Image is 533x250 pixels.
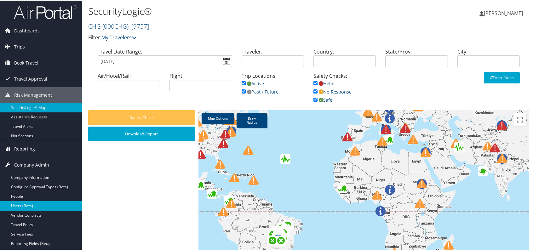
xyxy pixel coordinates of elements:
[484,9,523,16] span: [PERSON_NAME]
[270,225,285,240] div: Green forest fire alert in Brazil
[14,54,38,70] span: Book Travel
[202,113,234,123] a: Map Options
[14,71,47,86] span: Travel Approval
[88,126,195,141] button: Download Report
[265,232,280,247] div: Green forest fire alert in Brazil
[14,38,25,54] span: Trips
[270,230,285,245] div: Green forest fire alert in Brazil
[192,177,207,192] div: Green flood alert in Guatemala
[274,220,289,235] div: Green forest fire alert in Brazil
[475,163,490,178] div: Green alert for tropical cyclone SHAKHTI-25. Population affected by Category 1 (120 km/h) wind sp...
[88,21,149,30] a: CHG
[270,228,285,243] div: Green forest fire alert in Brazil
[272,227,287,242] div: Green forest fire alert in Brazil
[266,226,281,241] div: Green forest fire alert in Brazil
[88,33,382,41] p: Filter:
[274,229,289,244] div: Green forest fire alert in Brazil
[277,223,292,238] div: Green forest fire alert in Brazil
[93,71,165,96] div: Air/Hotel/Rail:
[273,232,289,247] div: Green forest fire alert in Brazil
[381,131,396,146] div: Green flood alert in Italy
[165,71,237,96] div: Flight:
[484,71,520,83] button: Reset Filters
[237,113,267,128] a: Draw Radius
[237,71,309,101] div: Trip Locations:
[14,22,40,38] span: Dashboards
[280,217,295,232] div: Green forest fire alert in Brazil
[242,88,278,94] a: Past / Future
[14,4,77,19] img: airportal-logo.png
[14,140,35,156] span: Reporting
[278,221,293,236] div: Green forest fire alert in Brazil
[204,185,220,201] div: Green flood alert in Costa Rica
[309,47,381,71] div: Country:
[453,47,524,71] div: City:
[101,33,137,40] a: My Travelers
[269,223,284,238] div: Green forest fire alert in Brazil
[129,21,149,30] span: , [ 9757 ]
[88,4,382,17] h1: SecurityLogic®
[313,80,335,86] a: Help!
[14,87,52,102] span: Risk Management
[313,96,332,102] a: Safe
[271,223,286,238] div: Green forest fire alert in Brazil
[451,139,467,154] div: Green earthquake alert (Magnitude 5.1M, Depth:10km) in Islamic Republic of Iran 02/10/2025 20:35 ...
[479,3,529,22] a: [PERSON_NAME]
[313,88,352,94] a: No Response
[242,80,264,86] a: Active
[269,230,284,245] div: Green forest fire alert in Brazil
[221,192,237,207] div: Green flood alert in Colombia
[88,110,195,124] button: Safety Check
[14,156,49,172] span: Company Admin
[237,47,309,71] div: Traveler:
[513,113,526,125] button: Toggle fullscreen view
[93,47,237,71] div: Travel Date Range:
[102,21,129,30] span: ( 000CHG )
[309,71,381,110] div: Safety Checks:
[335,180,350,195] div: Green flood alert in Senegal
[278,151,293,166] div: Green earthquake alert (Magnitude 5.1M, Depth:10km) in Northern Mid-Atlantic Ridge 03/10/2025 04:...
[381,47,452,71] div: State/Prov:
